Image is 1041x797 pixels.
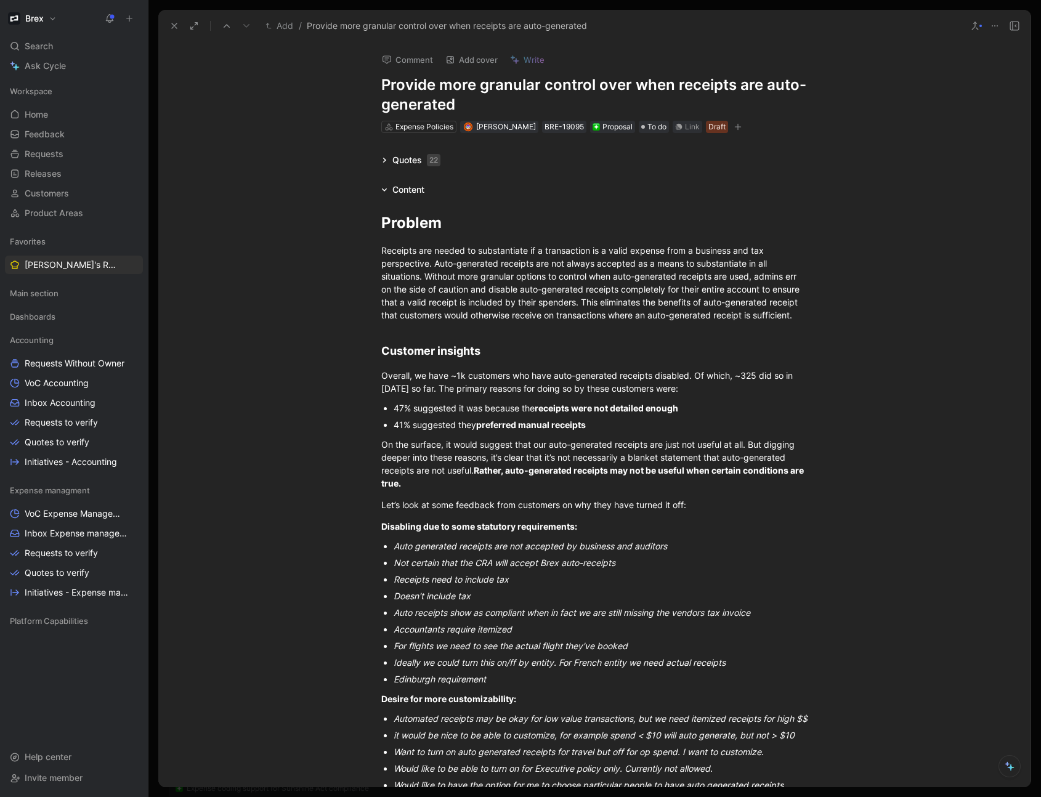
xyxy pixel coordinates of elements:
[5,544,143,562] a: Requests to verify
[10,85,52,97] span: Workspace
[25,751,71,762] span: Help center
[593,123,600,131] img: ❇️
[5,524,143,543] a: Inbox Expense management
[25,13,44,24] h1: Brex
[504,51,550,68] button: Write
[394,713,808,724] span: Automated receipts may be okay for low value transactions, but we need itemized receipts for high $$
[5,232,143,251] div: Favorites
[25,772,83,783] span: Invite member
[427,154,440,166] div: 22
[25,39,53,54] span: Search
[647,121,666,133] span: To do
[25,586,129,599] span: Initiatives - Expense management
[25,436,89,448] span: Quotes to verify
[5,612,143,634] div: Platform Capabilities
[381,439,797,475] span: On the surface, it would suggest that our auto-generated receipts are just not useful at all. But...
[5,453,143,471] a: Initiatives - Accounting
[394,746,764,757] span: Want to turn on auto generated receipts for travel but off for op spend. I want to customize.
[5,37,143,55] div: Search
[394,607,750,618] span: Auto receipts show as compliant when in fact we are still missing the vendors tax invoice
[476,419,586,430] span: preferred manual receipts
[25,59,66,73] span: Ask Cycle
[394,763,713,774] span: Would like to be able to turn on for Executive policy only. Currently not allowed.
[381,521,577,532] span: Disabling due to some statutory requirements:
[5,612,143,630] div: Platform Capabilities
[307,18,587,33] span: Provide more granular control over when receipts are auto-generated
[394,403,535,413] span: 47% suggested it was because the
[392,182,424,197] div: Content
[394,624,512,634] span: Accountants require itemized
[8,12,20,25] img: Brex
[381,465,806,488] span: Rather, auto-generated receipts may not be useful when certain conditions are true.
[376,182,429,197] div: Content
[381,245,802,320] span: Receipts are needed to substantiate if a transaction is a valid expense from a business and tax p...
[25,456,117,468] span: Initiatives - Accounting
[25,397,95,409] span: Inbox Accounting
[394,541,667,551] span: Auto generated receipts are not accepted by business and auditors
[394,557,615,568] span: Not certain that the CRA will accept Brex auto-receipts
[381,694,516,704] span: Desire for more customizability:
[25,547,98,559] span: Requests to verify
[440,51,503,68] button: Add cover
[5,331,143,471] div: AccountingRequests Without OwnerVoC AccountingInbox AccountingRequests to verifyQuotes to verifyI...
[262,18,296,33] button: Add
[394,574,509,585] span: Receipts need to include tax
[25,187,69,200] span: Customers
[10,235,46,248] span: Favorites
[25,148,63,160] span: Requests
[25,527,127,540] span: Inbox Expense management
[381,75,808,115] h1: Provide more granular control over when receipts are auto-generated
[394,641,628,651] span: For flights we need to see the actual flight they've booked
[5,105,143,124] a: Home
[381,500,686,510] span: Let’s look at some feedback from customers on why they have turned it off:
[590,121,635,133] div: ❇️Proposal
[535,403,678,413] span: receipts were not detailed enough
[545,121,584,133] div: BRE-19095
[25,207,83,219] span: Product Areas
[5,145,143,163] a: Requests
[5,57,143,75] a: Ask Cycle
[5,748,143,766] div: Help center
[394,591,471,601] span: Doesn't include tax
[381,214,442,232] span: Problem
[5,307,143,326] div: Dashboards
[25,377,89,389] span: VoC Accounting
[376,153,445,168] div: Quotes22
[395,121,453,133] div: Expense Policies
[5,284,143,306] div: Main section
[5,433,143,451] a: Quotes to verify
[376,51,439,68] button: Comment
[5,481,143,500] div: Expense managment
[5,481,143,602] div: Expense managmentVoC Expense ManagementInbox Expense managementRequests to verifyQuotes to verify...
[593,121,633,133] div: Proposal
[25,416,98,429] span: Requests to verify
[381,344,480,357] span: Customer insights
[392,153,440,168] div: Quotes
[639,121,669,133] div: To do
[10,615,88,627] span: Platform Capabilities
[5,82,143,100] div: Workspace
[708,121,726,133] div: Draft
[5,307,143,330] div: Dashboards
[394,657,726,668] span: Ideally we could turn this on/ff by entity. For French entity we need actual receipts
[524,54,545,65] span: Write
[5,504,143,523] a: VoC Expense Management
[5,331,143,349] div: Accounting
[10,287,59,299] span: Main section
[476,122,536,131] span: [PERSON_NAME]
[464,123,471,130] img: avatar
[10,484,90,496] span: Expense managment
[25,259,116,271] span: [PERSON_NAME]'s Requests
[5,184,143,203] a: Customers
[5,413,143,432] a: Requests to verify
[5,583,143,602] a: Initiatives - Expense management
[394,730,795,740] span: it would be nice to be able to customize, for example spend < $10 will auto generate, but not > $10
[5,769,143,787] div: Invite member
[394,674,486,684] span: Edinburgh requirement
[5,394,143,412] a: Inbox Accounting
[299,18,302,33] span: /
[25,357,124,370] span: Requests Without Owner
[5,284,143,302] div: Main section
[5,354,143,373] a: Requests Without Owner
[25,567,89,579] span: Quotes to verify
